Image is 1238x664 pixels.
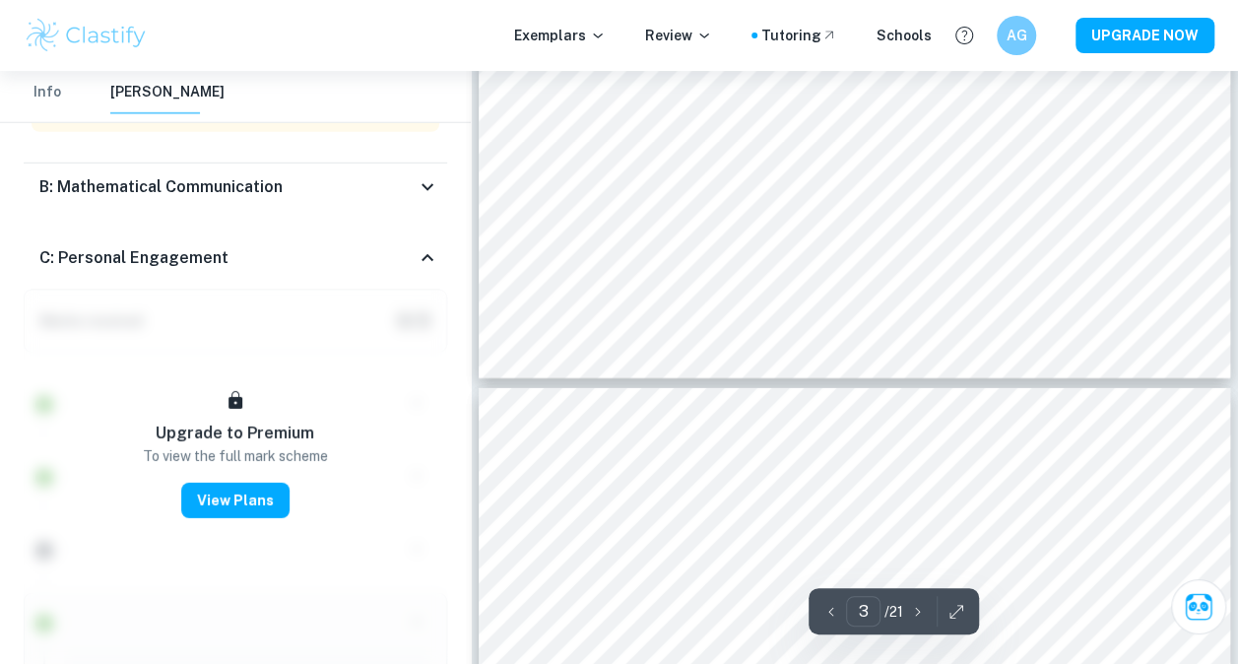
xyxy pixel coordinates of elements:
[156,422,314,445] h6: Upgrade to Premium
[24,164,447,211] div: B: Mathematical Communication
[877,25,932,46] a: Schools
[1006,25,1028,46] h6: AG
[514,25,606,46] p: Exemplars
[39,175,283,199] h6: B: Mathematical Communication
[761,25,837,46] a: Tutoring
[1075,18,1214,53] button: UPGRADE NOW
[110,71,225,114] button: [PERSON_NAME]
[24,71,71,114] button: Info
[645,25,712,46] p: Review
[143,445,328,467] p: To view the full mark scheme
[24,16,149,55] img: Clastify logo
[884,601,903,623] p: / 21
[1171,579,1226,634] button: Ask Clai
[181,483,290,518] button: View Plans
[24,227,447,290] div: C: Personal Engagement
[997,16,1036,55] button: AG
[39,246,228,270] h6: C: Personal Engagement
[947,19,981,52] button: Help and Feedback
